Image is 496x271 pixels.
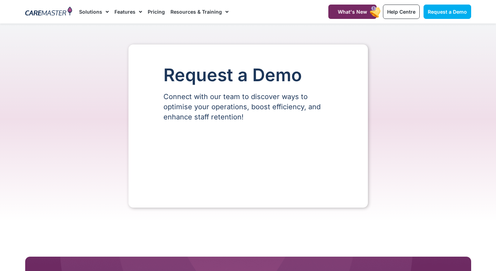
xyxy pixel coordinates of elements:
[163,92,333,122] p: Connect with our team to discover ways to optimise your operations, boost efficiency, and enhance...
[163,65,333,85] h1: Request a Demo
[163,134,333,187] iframe: Form 0
[424,5,471,19] a: Request a Demo
[387,9,415,15] span: Help Centre
[383,5,420,19] a: Help Centre
[338,9,367,15] span: What's New
[25,7,72,17] img: CareMaster Logo
[328,5,377,19] a: What's New
[428,9,467,15] span: Request a Demo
